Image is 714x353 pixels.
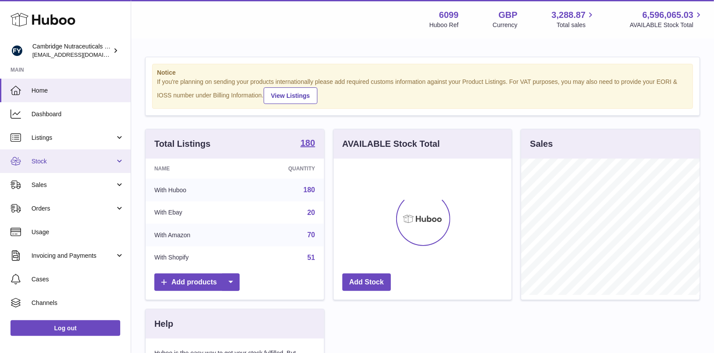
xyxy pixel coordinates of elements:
[146,246,243,269] td: With Shopify
[154,318,173,330] h3: Help
[342,138,440,150] h3: AVAILABLE Stock Total
[146,201,243,224] td: With Ebay
[32,42,111,59] div: Cambridge Nutraceuticals Ltd
[439,9,459,21] strong: 6099
[31,157,115,166] span: Stock
[493,21,518,29] div: Currency
[10,44,24,57] img: huboo@camnutra.com
[300,138,315,149] a: 180
[342,273,391,291] a: Add Stock
[154,138,211,150] h3: Total Listings
[307,231,315,239] a: 70
[31,134,115,142] span: Listings
[300,138,315,147] strong: 180
[31,87,124,95] span: Home
[557,21,596,29] span: Total sales
[31,252,115,260] span: Invoicing and Payments
[642,9,693,21] span: 6,596,065.03
[146,159,243,179] th: Name
[157,69,688,77] strong: Notice
[31,275,124,284] span: Cases
[307,209,315,216] a: 20
[498,9,517,21] strong: GBP
[31,228,124,236] span: Usage
[31,204,115,213] span: Orders
[530,138,553,150] h3: Sales
[146,224,243,246] td: With Amazon
[630,9,704,29] a: 6,596,065.03 AVAILABLE Stock Total
[303,186,315,194] a: 180
[243,159,324,179] th: Quantity
[10,320,120,336] a: Log out
[264,87,317,104] a: View Listings
[307,254,315,261] a: 51
[31,110,124,118] span: Dashboard
[552,9,596,29] a: 3,288.87 Total sales
[146,179,243,201] td: With Huboo
[552,9,586,21] span: 3,288.87
[31,181,115,189] span: Sales
[154,273,240,291] a: Add products
[429,21,459,29] div: Huboo Ref
[157,78,688,104] div: If you're planning on sending your products internationally please add required customs informati...
[32,51,129,58] span: [EMAIL_ADDRESS][DOMAIN_NAME]
[630,21,704,29] span: AVAILABLE Stock Total
[31,299,124,307] span: Channels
